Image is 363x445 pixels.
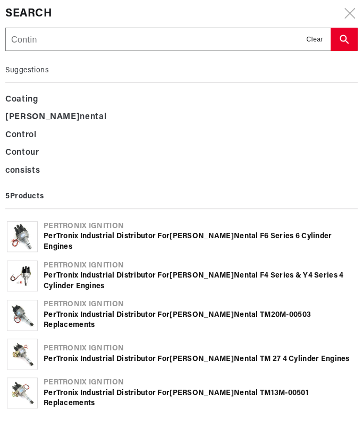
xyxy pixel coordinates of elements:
[170,389,234,397] b: [PERSON_NAME]
[7,339,37,369] img: PerTronix Industrial Distributor for Continental TM 27 4 Cylinder Engines
[6,28,330,52] input: Search Part #, Category or Keyword
[7,222,37,251] img: PerTronix Industrial Distributor for Continental F6 Series 6 Cylinder Engines
[331,28,358,51] button: search button
[5,162,358,180] div: consists
[5,144,358,162] div: Contour
[44,271,356,291] div: PerTronix Industrial Distributor for nental F4 Series & Y4 Series 4 Cylinder Engines
[170,311,234,319] b: [PERSON_NAME]
[44,388,356,409] div: PerTronix Industrial Distributor for nental TM13M-00501 Replacements
[5,91,358,109] div: Coating
[170,232,234,240] b: [PERSON_NAME]
[44,231,356,252] div: PerTronix Industrial Distributor for nental F6 Series 6 Cylinder Engines
[5,192,44,200] b: 5 Products
[5,113,80,121] b: [PERSON_NAME]
[170,355,234,363] b: [PERSON_NAME]
[44,310,356,331] div: PerTronix Industrial Distributor for nental TM20M-00503 Replacements
[306,35,323,44] span: Clear
[44,354,356,365] div: PerTronix Industrial Distributor for nental TM 27 4 Cylinder Engines
[44,261,356,271] div: Pertronix Ignition
[44,221,356,232] div: Pertronix Ignition
[44,299,356,310] div: Pertronix Ignition
[44,343,356,354] div: Pertronix Ignition
[5,108,358,127] div: nental
[170,272,234,280] b: [PERSON_NAME]
[7,261,37,291] img: PerTronix Industrial Distributor for Continental F4 Series & Y4 Series 4 Cylinder Engines
[5,127,358,145] div: Control
[7,300,37,330] img: PerTronix Industrial Distributor for Continental TM20M-00503 Replacements
[44,377,356,388] div: Pertronix Ignition
[7,378,37,408] img: PerTronix Industrial Distributor for Continental TM13M-00501 Replacements
[5,5,358,22] div: Search
[5,62,358,83] div: Suggestions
